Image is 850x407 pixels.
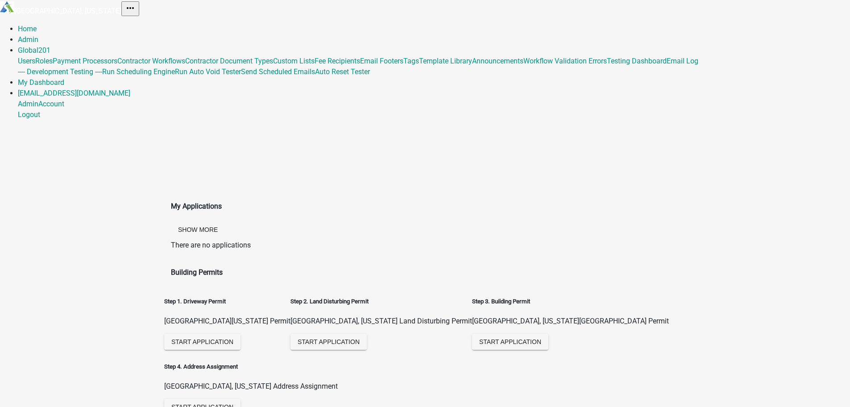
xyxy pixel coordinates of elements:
[315,67,370,76] a: Auto Reset Tester
[290,316,472,327] p: [GEOGRAPHIC_DATA], [US_STATE] Land Disturbing Permit
[14,7,121,15] a: [GEOGRAPHIC_DATA], [US_STATE]
[290,334,367,350] button: Start Application
[18,25,37,33] a: Home
[35,57,53,65] a: Roles
[523,57,607,65] a: Workflow Validation Errors
[667,57,698,65] a: Email Log
[241,67,315,76] a: Send Scheduled Emails
[18,67,102,76] a: ---- Development Testing ----
[18,56,850,77] div: Global201
[290,297,472,306] h5: Step 2. Land Disturbing Permit
[472,297,669,306] h5: Step 3. Building Permit
[171,222,225,238] button: Show More
[175,67,241,76] a: Run Auto Void Tester
[18,99,850,120] div: [EMAIL_ADDRESS][DOMAIN_NAME]
[164,316,290,327] p: [GEOGRAPHIC_DATA][US_STATE] Permit
[38,46,50,55] span: 201
[171,338,233,345] span: Start Application
[117,57,185,65] a: Contractor Workflows
[419,57,472,65] a: Template Library
[18,100,38,108] a: Admin
[403,57,419,65] a: Tags
[102,67,175,76] a: Run Scheduling Engine
[607,57,667,65] a: Testing Dashboard
[121,1,139,16] button: Toggle navigation
[171,201,680,212] h4: My Applications
[298,338,360,345] span: Start Application
[472,334,548,350] button: Start Application
[360,57,403,65] a: Email Footers
[164,334,240,350] button: Start Application
[185,57,273,65] a: Contractor Document Types
[53,57,117,65] a: Payment Processors
[472,316,669,327] p: [GEOGRAPHIC_DATA], [US_STATE][GEOGRAPHIC_DATA] Permit
[18,89,130,97] a: [EMAIL_ADDRESS][DOMAIN_NAME]
[125,3,136,13] i: more_horiz
[164,297,290,306] h5: Step 1. Driveway Permit
[479,338,541,345] span: Start Application
[18,46,50,55] a: Global201
[273,57,315,65] a: Custom Lists
[18,78,64,87] a: My Dashboard
[164,362,338,371] h5: Step 4. Address Assignment
[18,57,35,65] a: Users
[472,57,523,65] a: Announcements
[38,100,64,108] a: Account
[171,267,680,278] h4: Building Permits
[18,110,40,119] a: Logout
[164,381,338,392] p: [GEOGRAPHIC_DATA], [US_STATE] Address Assignment
[18,35,38,44] a: Admin
[171,240,680,251] p: There are no applications
[315,57,360,65] a: Fee Recipients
